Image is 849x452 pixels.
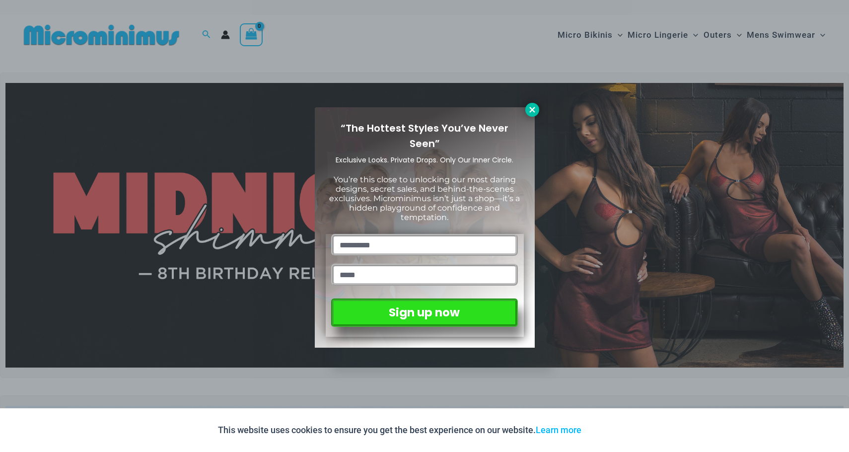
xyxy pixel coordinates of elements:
p: This website uses cookies to ensure you get the best experience on our website. [218,423,581,438]
a: Learn more [536,425,581,435]
span: You’re this close to unlocking our most daring designs, secret sales, and behind-the-scenes exclu... [329,175,520,223]
span: Exclusive Looks. Private Drops. Only Our Inner Circle. [336,155,513,165]
button: Sign up now [331,299,517,327]
button: Accept [589,418,631,442]
button: Close [525,103,539,117]
span: “The Hottest Styles You’ve Never Seen” [341,121,508,151]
